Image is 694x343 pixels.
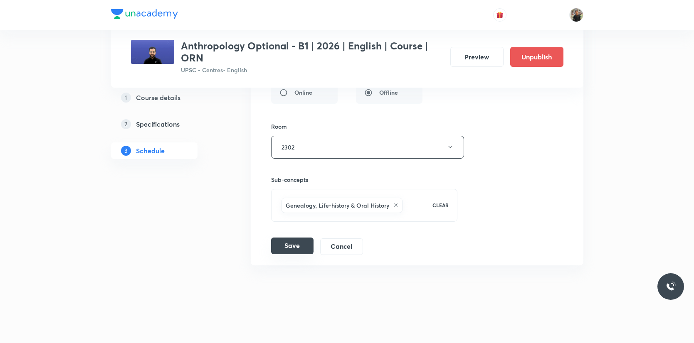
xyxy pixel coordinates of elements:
[450,47,504,67] button: Preview
[181,40,444,64] h3: Anthropology Optional - B1 | 2026 | English | Course | ORN
[136,93,180,103] h5: Course details
[121,119,131,129] p: 2
[181,66,444,74] p: UPSC - Centres • English
[111,89,224,106] a: 1Course details
[432,201,449,209] p: CLEAR
[136,119,180,129] h5: Specifications
[320,238,363,255] button: Cancel
[666,282,676,292] img: ttu
[131,40,174,64] img: 3fc044005997469aba647dd5ec3ced0c.jpg
[136,146,165,156] h5: Schedule
[271,238,314,254] button: Save
[111,116,224,132] a: 2Specifications
[271,136,464,159] button: 2302
[121,93,131,103] p: 1
[121,146,131,156] p: 3
[111,9,178,21] a: Company Logo
[271,122,287,131] h6: Room
[493,8,506,22] button: avatar
[271,175,458,184] h6: Sub-concepts
[569,8,583,22] img: Yudhishthir
[286,201,389,210] h6: Genealogy, Life-history & Oral History
[111,9,178,19] img: Company Logo
[510,47,563,67] button: Unpublish
[496,11,504,19] img: avatar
